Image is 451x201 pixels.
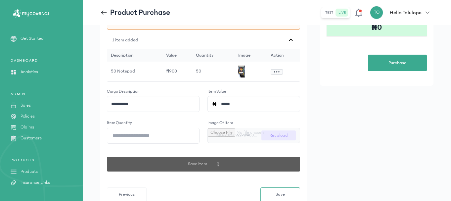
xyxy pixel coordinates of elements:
[276,191,285,198] span: Save
[390,9,422,17] p: Hello Tolulope
[21,113,35,120] p: Policies
[267,49,300,62] td: Action
[21,168,38,175] p: Products
[192,49,234,62] td: quantity
[21,102,31,109] p: Sales
[196,69,201,74] span: 50
[368,55,427,71] button: Purchase
[111,69,135,74] span: 50 Notepad
[166,69,177,74] span: ₦900
[162,49,192,62] td: value
[21,35,44,42] p: Get Started
[106,157,297,172] button: Save Item
[370,6,383,19] div: TO
[21,124,34,131] p: Claims
[388,60,406,67] span: Purchase
[186,161,205,168] span: Save Item
[112,37,138,44] p: 1 item added
[207,88,226,95] label: Item Value
[207,120,233,126] label: Image of item
[21,135,42,142] p: Customers
[238,66,245,77] img: image
[323,9,336,17] button: test
[107,49,162,62] td: description
[370,6,433,19] button: TOHello Tolulope
[21,69,38,75] p: Analytics
[234,49,266,62] td: image
[336,9,348,17] button: live
[327,19,427,36] div: ₦0
[110,7,170,18] p: Product Purchase
[21,179,50,186] p: Insurance Links
[119,191,135,198] span: Previous
[107,88,140,95] label: Cargo description
[107,120,132,126] label: Item quantity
